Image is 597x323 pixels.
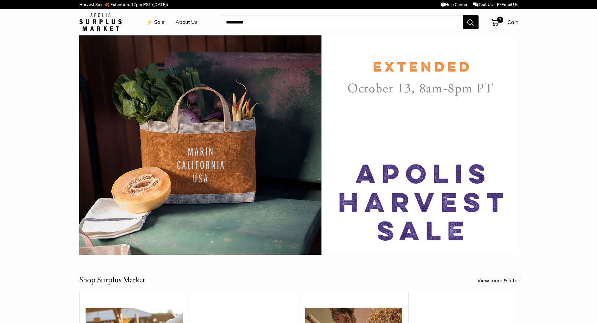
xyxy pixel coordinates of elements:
[221,15,463,29] input: Search...
[477,276,526,285] a: View more & filter
[175,18,197,27] a: About Us
[441,2,468,7] a: Help Center
[473,2,492,7] a: Text Us
[497,2,518,7] a: Email Us
[79,274,145,286] h2: Shop Surplus Market
[507,19,518,25] span: Cart
[463,15,479,29] button: Search
[147,18,165,27] a: ⚡️ Sale
[491,17,518,27] a: 3 Cart
[497,17,503,23] span: 3
[79,13,122,31] img: Apolis: Surplus Market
